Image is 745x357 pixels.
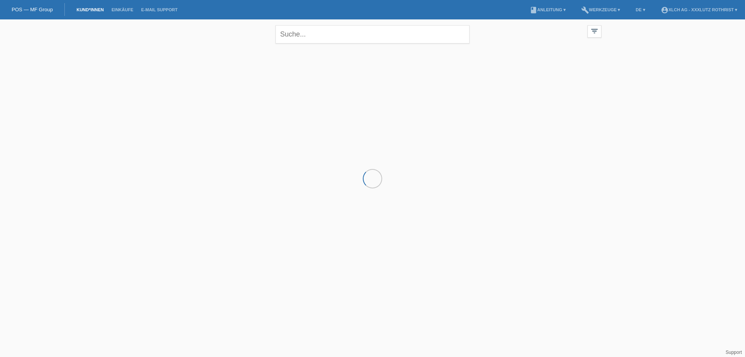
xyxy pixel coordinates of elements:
a: account_circleXLCH AG - XXXLutz Rothrist ▾ [657,7,741,12]
a: POS — MF Group [12,7,53,12]
i: book [530,6,537,14]
a: Kund*innen [73,7,107,12]
a: Support [726,350,742,355]
i: filter_list [590,27,599,35]
a: Einkäufe [107,7,137,12]
a: E-Mail Support [137,7,182,12]
i: account_circle [661,6,669,14]
a: DE ▾ [632,7,649,12]
input: Suche... [275,25,470,44]
a: buildWerkzeuge ▾ [577,7,624,12]
a: bookAnleitung ▾ [526,7,570,12]
i: build [581,6,589,14]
